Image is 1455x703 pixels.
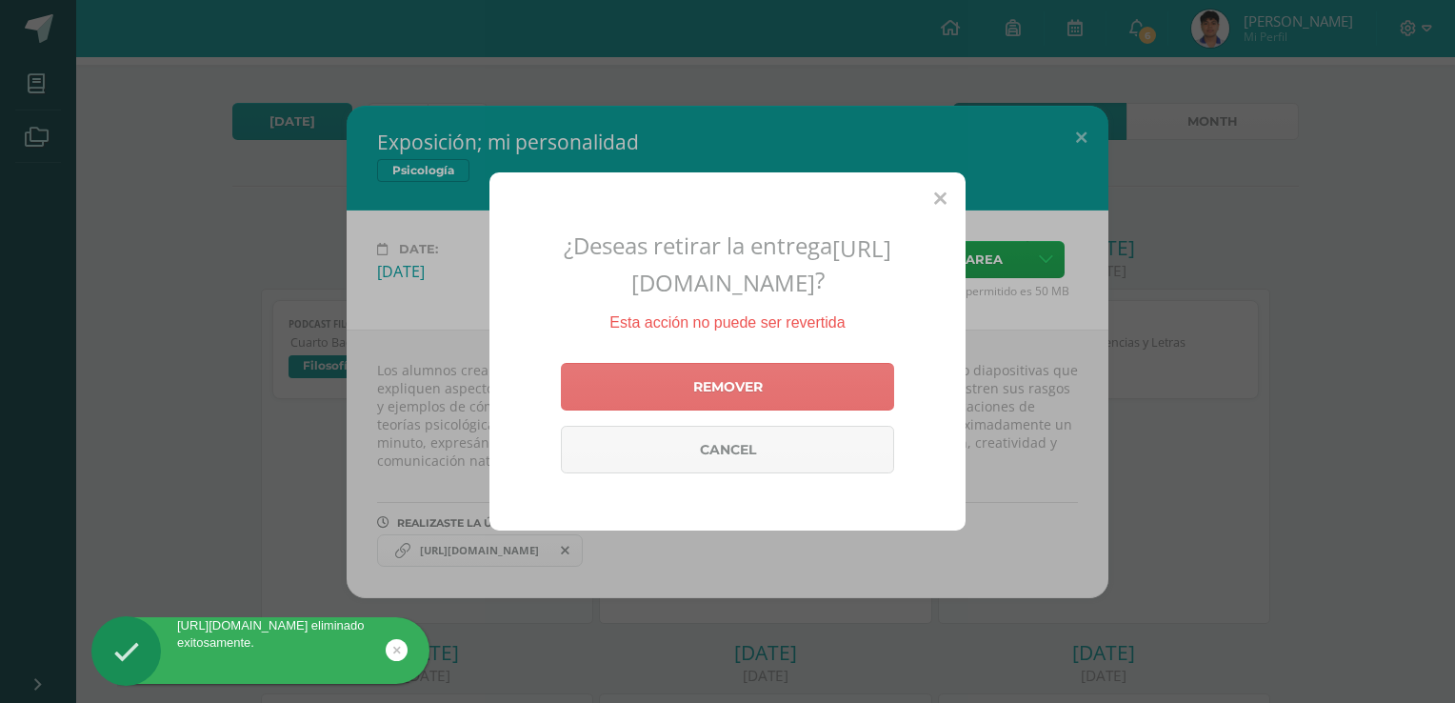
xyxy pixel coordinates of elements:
span: Esta acción no puede ser revertida [609,314,845,331]
span: Close (Esc) [934,187,947,210]
h2: ¿Deseas retirar la entrega ? [512,230,943,298]
a: Cancel [561,426,894,473]
a: Remover [561,363,894,411]
div: [URL][DOMAIN_NAME] eliminado exitosamente. [91,617,429,652]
